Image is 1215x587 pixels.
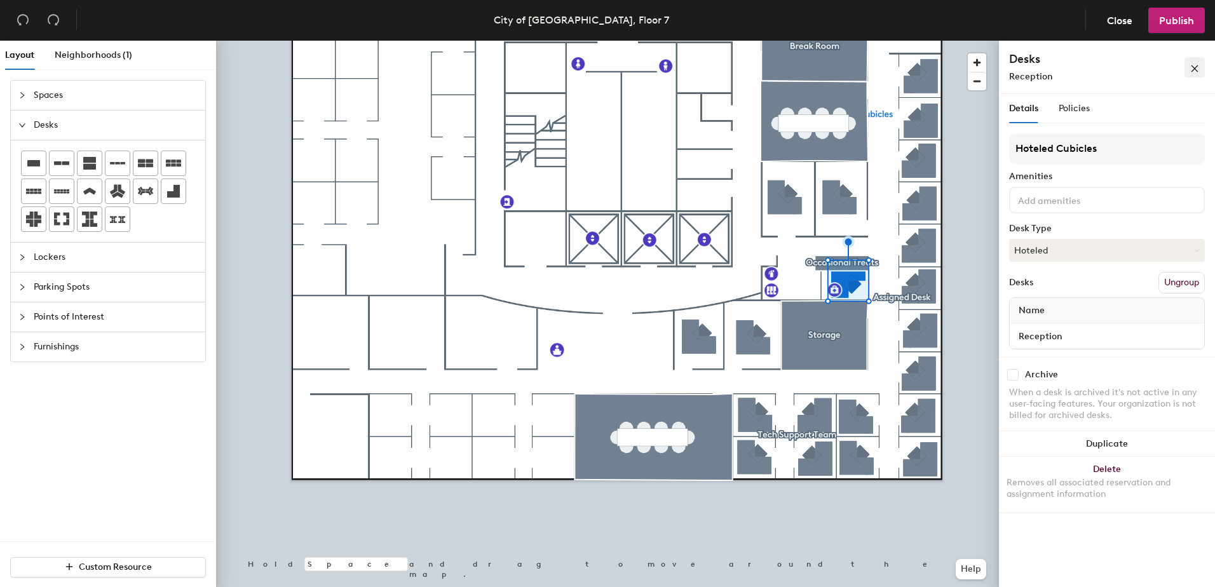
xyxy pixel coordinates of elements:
span: Details [1009,103,1038,114]
div: When a desk is archived it's not active in any user-facing features. Your organization is not bil... [1009,387,1205,421]
span: Name [1012,299,1051,322]
button: Duplicate [999,431,1215,457]
button: Redo (⌘ + ⇧ + Z) [41,8,66,33]
span: undo [17,13,29,26]
div: Desk Type [1009,224,1205,234]
div: Amenities [1009,172,1205,182]
span: Publish [1159,15,1194,27]
span: Layout [5,50,34,60]
span: Neighborhoods (1) [55,50,132,60]
button: Custom Resource [10,557,206,577]
button: Publish [1148,8,1205,33]
button: Help [956,559,986,579]
span: Close [1107,15,1132,27]
span: Points of Interest [34,302,198,332]
div: Removes all associated reservation and assignment information [1007,477,1207,500]
button: DeleteRemoves all associated reservation and assignment information [999,457,1215,513]
span: collapsed [18,283,26,291]
span: Custom Resource [79,562,152,572]
button: Undo (⌘ + Z) [10,8,36,33]
input: Unnamed desk [1012,327,1202,345]
input: Add amenities [1015,192,1130,207]
span: Reception [1009,71,1053,82]
span: Lockers [34,243,198,272]
div: Archive [1025,370,1058,380]
span: collapsed [18,91,26,99]
button: Close [1096,8,1143,33]
div: City of [GEOGRAPHIC_DATA], Floor 7 [494,12,669,28]
span: Policies [1059,103,1090,114]
span: collapsed [18,253,26,261]
span: collapsed [18,313,26,321]
h4: Desks [1009,51,1149,67]
span: close [1190,64,1199,73]
div: Desks [1009,278,1033,288]
span: Furnishings [34,332,198,361]
span: Desks [34,111,198,140]
span: collapsed [18,343,26,351]
span: expanded [18,121,26,129]
span: Parking Spots [34,273,198,302]
button: Hoteled [1009,239,1205,262]
span: Spaces [34,81,198,110]
button: Ungroup [1158,272,1205,293]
